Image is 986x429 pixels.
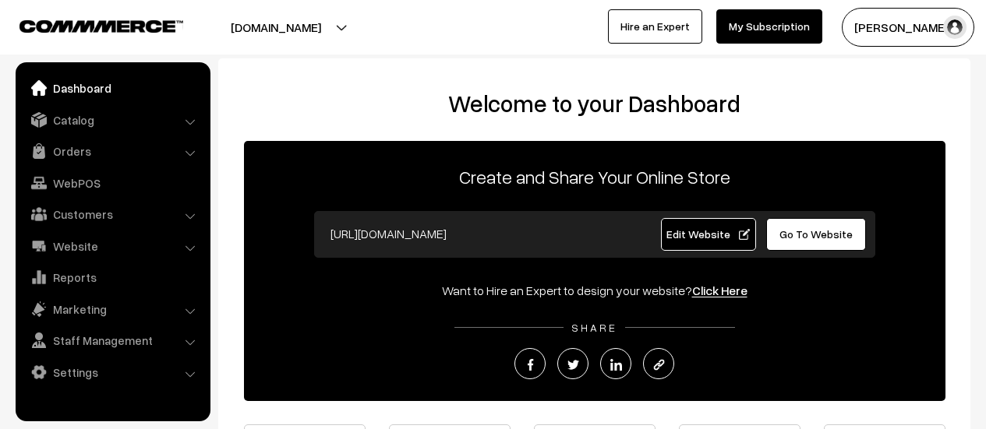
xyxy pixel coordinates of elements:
[564,321,625,334] span: SHARE
[19,16,156,34] a: COMMMERCE
[779,227,853,241] span: Go To Website
[766,218,867,251] a: Go To Website
[19,232,205,260] a: Website
[244,281,945,300] div: Want to Hire an Expert to design your website?
[176,8,376,47] button: [DOMAIN_NAME]
[842,8,974,47] button: [PERSON_NAME]
[19,169,205,197] a: WebPOS
[608,9,702,44] a: Hire an Expert
[19,295,205,323] a: Marketing
[692,283,747,298] a: Click Here
[19,326,205,354] a: Staff Management
[666,227,750,241] span: Edit Website
[19,200,205,228] a: Customers
[244,163,945,191] p: Create and Share Your Online Store
[943,16,967,39] img: user
[716,9,822,44] a: My Subscription
[19,263,205,291] a: Reports
[661,218,756,251] a: Edit Website
[19,106,205,134] a: Catalog
[19,137,205,165] a: Orders
[19,358,205,386] a: Settings
[19,74,205,102] a: Dashboard
[19,20,183,32] img: COMMMERCE
[234,90,955,118] h2: Welcome to your Dashboard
